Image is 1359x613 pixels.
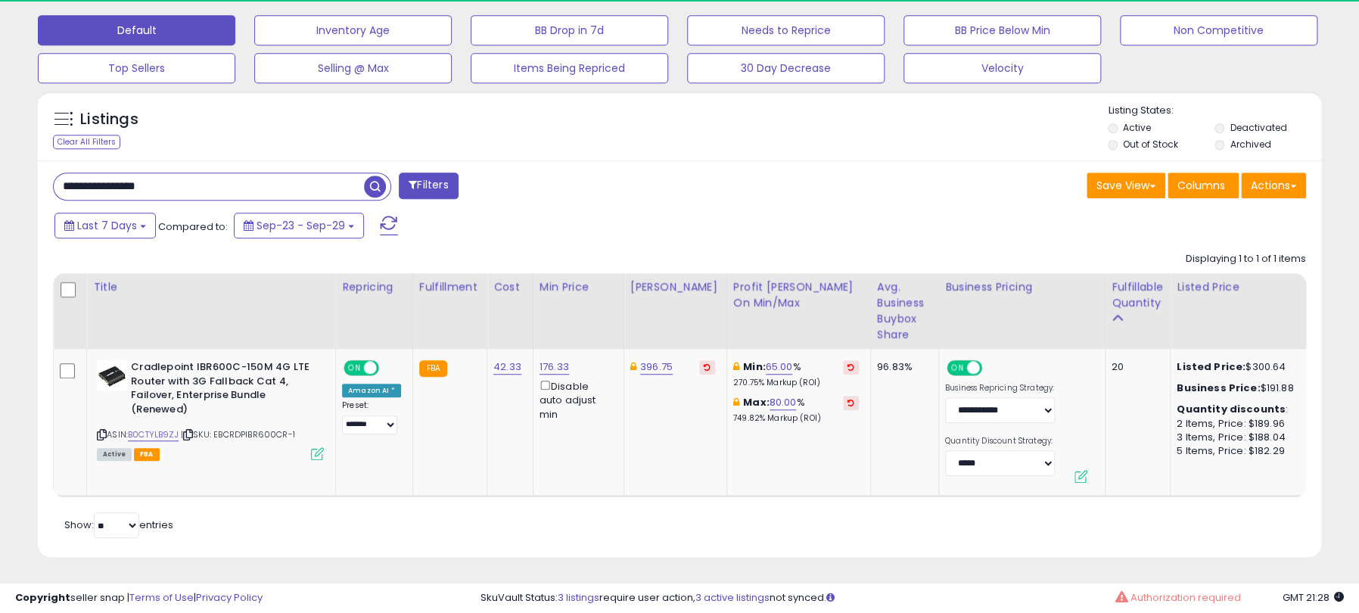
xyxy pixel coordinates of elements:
div: Repricing [342,279,406,295]
button: Save View [1087,173,1165,198]
span: Compared to: [158,219,228,234]
button: Inventory Age [254,15,452,45]
div: % [733,360,859,388]
p: 270.75% Markup (ROI) [733,378,859,388]
label: Deactivated [1230,121,1286,134]
button: Selling @ Max [254,53,452,83]
button: Actions [1241,173,1306,198]
small: FBA [419,360,447,377]
button: Top Sellers [38,53,235,83]
div: Cost [493,279,527,295]
div: 2 Items, Price: $189.96 [1177,417,1302,431]
button: BB Price Below Min [903,15,1101,45]
div: Listed Price [1177,279,1308,295]
th: The percentage added to the cost of goods (COGS) that forms the calculator for Min & Max prices. [726,273,870,349]
div: ASIN: [97,360,324,459]
a: 3 active listings [695,590,770,605]
label: Active [1123,121,1151,134]
button: Last 7 Days [54,213,156,238]
button: Columns [1168,173,1239,198]
a: 396.75 [640,359,673,375]
span: Sep-23 - Sep-29 [257,218,345,233]
div: Displaying 1 to 1 of 1 items [1186,252,1306,266]
p: 749.82% Markup (ROI) [733,413,859,424]
b: Cradlepoint IBR600C-150M 4G LTE Router with 3G Fallback Cat 4, Failover, Enterprise Bundle (Renewed) [131,360,315,420]
a: 3 listings [558,590,599,605]
button: BB Drop in 7d [471,15,668,45]
b: Quantity discounts [1177,402,1286,416]
div: Disable auto adjust min [540,378,612,422]
a: 65.00 [766,359,793,375]
b: Min: [743,359,766,374]
div: 3 Items, Price: $188.04 [1177,431,1302,444]
div: 20 [1112,360,1158,374]
span: FBA [134,448,160,461]
a: 176.33 [540,359,569,375]
span: Columns [1177,178,1225,193]
span: Authorization required [1130,590,1241,605]
button: 30 Day Decrease [687,53,885,83]
label: Business Repricing Strategy: [945,383,1055,394]
div: SkuVault Status: require user action, not synced. [480,591,1344,605]
button: Non Competitive [1120,15,1317,45]
a: B0CTYLB9ZJ [128,428,179,441]
button: Velocity [903,53,1101,83]
b: Listed Price: [1177,359,1245,374]
label: Out of Stock [1123,138,1178,151]
b: Business Price: [1177,381,1260,395]
div: $300.64 [1177,360,1302,374]
button: Default [38,15,235,45]
div: Preset: [342,400,401,434]
span: All listings currently available for purchase on Amazon [97,448,132,461]
label: Archived [1230,138,1270,151]
span: OFF [377,362,401,375]
div: Title [93,279,329,295]
button: Items Being Repriced [471,53,668,83]
strong: Copyright [15,590,70,605]
div: [PERSON_NAME] [630,279,720,295]
div: 96.83% [877,360,927,374]
span: Show: entries [64,518,173,532]
h5: Listings [80,109,138,130]
div: seller snap | | [15,591,263,605]
div: Clear All Filters [53,135,120,149]
div: Business Pricing [945,279,1099,295]
span: Last 7 Days [77,218,137,233]
div: Amazon AI * [342,384,401,397]
label: Quantity Discount Strategy: [945,436,1055,447]
button: Needs to Reprice [687,15,885,45]
div: : [1177,403,1302,416]
span: 2025-10-7 21:28 GMT [1283,590,1344,605]
span: ON [345,362,364,375]
img: 41yG9ib50FL._SL40_.jpg [97,360,127,391]
button: Sep-23 - Sep-29 [234,213,364,238]
div: % [733,396,859,424]
a: Privacy Policy [196,590,263,605]
button: Filters [399,173,458,199]
span: ON [948,362,967,375]
a: 42.33 [493,359,521,375]
div: Fulfillment [419,279,480,295]
span: | SKU: EBCRDPIBR600CR-1 [181,428,295,440]
a: 80.00 [770,395,797,410]
a: Terms of Use [129,590,194,605]
p: Listing States: [1108,104,1321,118]
div: Avg. Business Buybox Share [877,279,932,343]
div: Fulfillable Quantity [1112,279,1164,311]
div: $191.88 [1177,381,1302,395]
b: Max: [743,395,770,409]
div: 5 Items, Price: $182.29 [1177,444,1302,458]
span: OFF [980,362,1004,375]
div: Profit [PERSON_NAME] on Min/Max [733,279,864,311]
div: Min Price [540,279,617,295]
